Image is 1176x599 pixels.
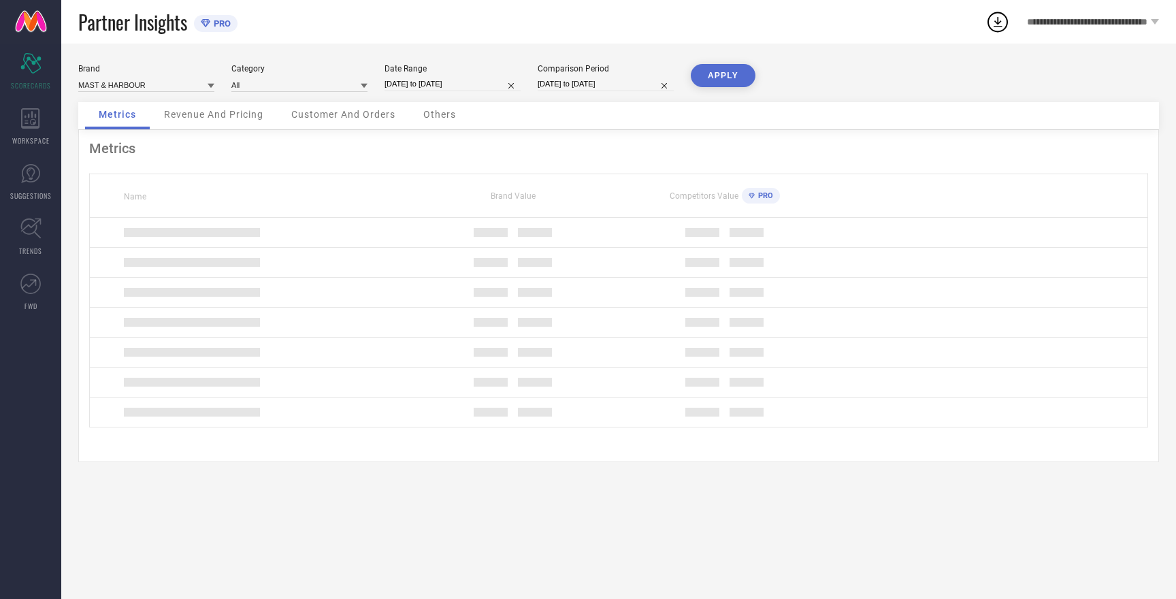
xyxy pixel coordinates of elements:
[19,246,42,256] span: TRENDS
[385,77,521,91] input: Select date range
[78,8,187,36] span: Partner Insights
[78,64,214,74] div: Brand
[124,192,146,201] span: Name
[24,301,37,311] span: FWD
[385,64,521,74] div: Date Range
[538,77,674,91] input: Select comparison period
[210,18,231,29] span: PRO
[670,191,738,201] span: Competitors Value
[291,109,395,120] span: Customer And Orders
[89,140,1148,157] div: Metrics
[12,135,50,146] span: WORKSPACE
[231,64,367,74] div: Category
[755,191,773,200] span: PRO
[985,10,1010,34] div: Open download list
[691,64,755,87] button: APPLY
[491,191,536,201] span: Brand Value
[423,109,456,120] span: Others
[164,109,263,120] span: Revenue And Pricing
[10,191,52,201] span: SUGGESTIONS
[538,64,674,74] div: Comparison Period
[11,80,51,91] span: SCORECARDS
[99,109,136,120] span: Metrics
